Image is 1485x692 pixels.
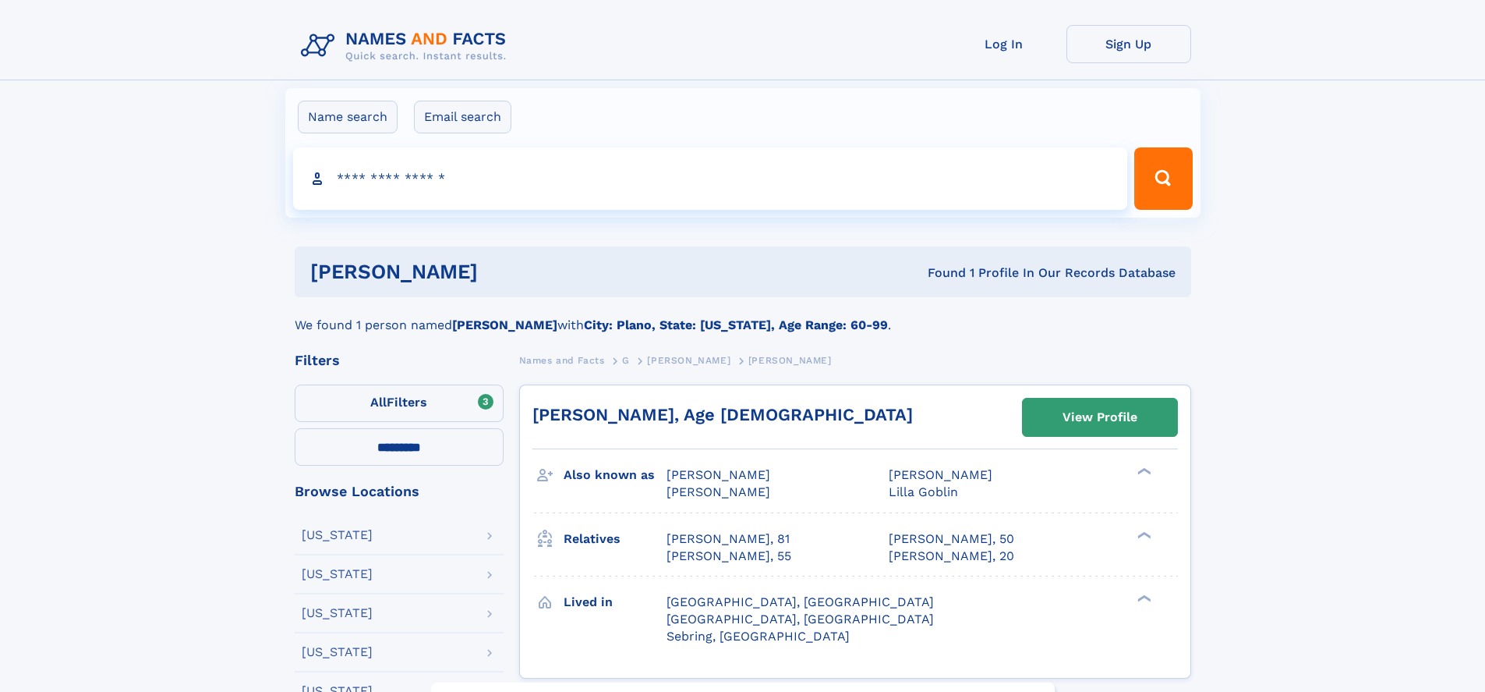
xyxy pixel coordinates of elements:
label: Name search [298,101,398,133]
input: search input [293,147,1128,210]
span: All [370,395,387,410]
img: Logo Names and Facts [295,25,519,67]
span: [PERSON_NAME] [647,355,730,366]
div: View Profile [1062,399,1137,435]
a: Sign Up [1066,25,1191,63]
b: City: Plano, State: [US_STATE], Age Range: 60-99 [584,318,888,332]
h3: Relatives [564,526,666,552]
div: We found 1 person named with . [295,297,1191,335]
span: [GEOGRAPHIC_DATA], [GEOGRAPHIC_DATA] [666,612,934,626]
a: [PERSON_NAME], Age [DEMOGRAPHIC_DATA] [532,405,913,424]
div: ❯ [1133,593,1152,603]
div: [US_STATE] [302,568,373,580]
span: Lilla Goblin [889,484,958,499]
a: Names and Facts [519,350,605,370]
a: [PERSON_NAME], 50 [889,531,1014,548]
span: G [622,355,630,366]
a: Log In [942,25,1066,63]
div: [US_STATE] [302,529,373,541]
b: [PERSON_NAME] [452,318,557,332]
span: [PERSON_NAME] [666,467,770,482]
span: [PERSON_NAME] [889,467,992,482]
span: Sebring, [GEOGRAPHIC_DATA] [666,629,850,644]
h3: Lived in [564,589,666,616]
div: ❯ [1133,467,1152,477]
div: Browse Locations [295,484,504,499]
a: G [622,350,630,370]
a: View Profile [1023,399,1177,436]
label: Email search [414,101,511,133]
div: [US_STATE] [302,607,373,619]
div: ❯ [1133,530,1152,540]
div: [US_STATE] [302,646,373,658]
a: [PERSON_NAME] [647,350,730,370]
div: Filters [295,353,504,367]
span: [GEOGRAPHIC_DATA], [GEOGRAPHIC_DATA] [666,594,934,609]
a: [PERSON_NAME], 81 [666,531,790,548]
div: Found 1 Profile In Our Records Database [702,264,1176,282]
a: [PERSON_NAME], 55 [666,548,791,565]
h1: [PERSON_NAME] [310,262,703,282]
span: [PERSON_NAME] [748,355,832,366]
h3: Also known as [564,462,666,488]
a: [PERSON_NAME], 20 [889,548,1014,565]
span: [PERSON_NAME] [666,484,770,499]
button: Search Button [1134,147,1192,210]
label: Filters [295,385,504,422]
